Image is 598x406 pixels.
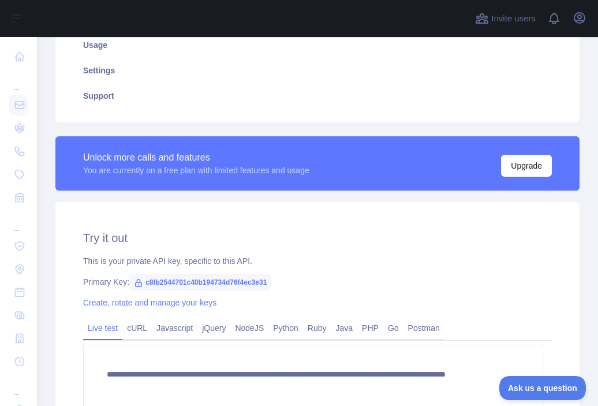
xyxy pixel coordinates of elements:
a: Go [383,319,403,337]
a: cURL [122,319,152,337]
div: ... [9,374,28,397]
div: ... [9,210,28,233]
a: Settings [69,58,566,83]
a: Postman [403,319,444,337]
div: Primary Key: [83,276,552,288]
a: NodeJS [230,319,268,337]
div: ... [9,69,28,92]
h2: Try it out [83,230,552,246]
div: This is your private API key, specific to this API. [83,255,552,267]
span: c8fb2544701c40b194734d76f4ec3e31 [129,274,271,291]
a: Usage [69,32,566,58]
a: Javascript [152,319,197,337]
div: You are currently on a free plan with limited features and usage [83,165,309,176]
button: Upgrade [501,155,552,177]
button: Invite users [473,9,538,28]
a: Live test [83,319,122,337]
a: Java [331,319,358,337]
span: Invite users [491,12,536,25]
a: Create, rotate and manage your keys [83,298,216,307]
a: Python [268,319,303,337]
a: Ruby [303,319,331,337]
iframe: Toggle Customer Support [499,376,586,400]
div: Unlock more calls and features [83,151,309,165]
a: Support [69,83,566,109]
a: PHP [357,319,383,337]
a: jQuery [197,319,230,337]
